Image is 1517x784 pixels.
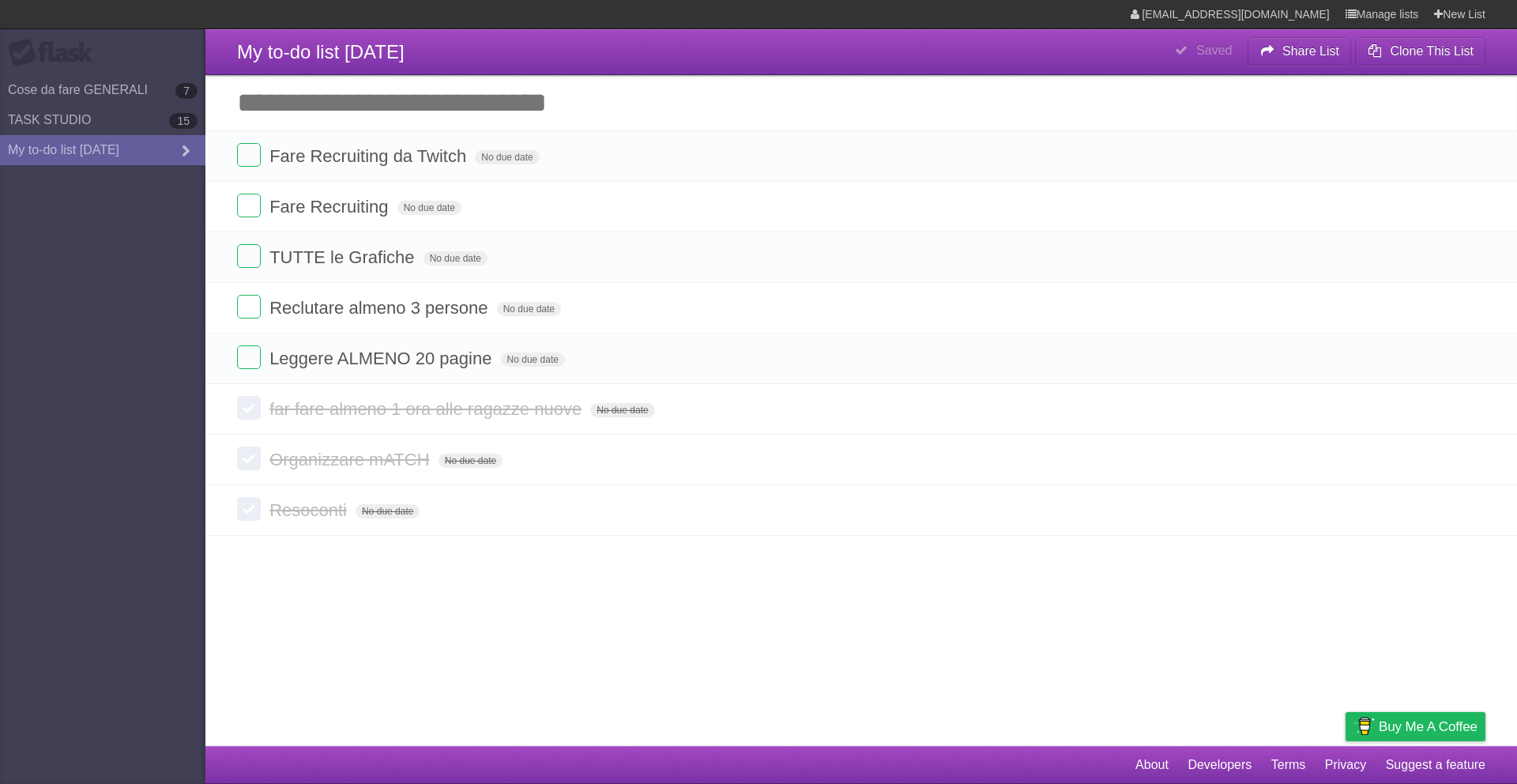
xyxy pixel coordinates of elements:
[1355,37,1485,66] button: Clone This List
[237,41,405,62] span: My to-do list [DATE]
[175,83,198,99] b: 7
[269,450,434,469] span: Organizzare mATCH
[237,194,261,217] label: Done
[8,39,103,67] div: Flask
[439,454,503,468] span: No due date
[1353,713,1375,740] img: Buy me a coffee
[269,349,495,368] span: Leggere ALMENO 20 pagine
[1379,713,1477,741] span: Buy me a coffee
[397,201,461,215] span: No due date
[1196,43,1232,57] b: Saved
[501,352,565,367] span: No due date
[1282,44,1339,58] b: Share List
[497,302,561,316] span: No due date
[269,197,392,217] span: Fare Recruiting
[1325,750,1366,780] a: Privacy
[423,251,487,266] span: No due date
[1386,750,1485,780] a: Suggest a feature
[1346,712,1485,741] a: Buy me a coffee
[237,295,261,318] label: Done
[1248,37,1352,66] button: Share List
[237,497,261,521] label: Done
[1188,750,1252,780] a: Developers
[269,247,418,267] span: TUTTE le Grafiche
[169,113,198,129] b: 15
[269,298,491,318] span: Reclutare almeno 3 persone
[590,403,654,417] span: No due date
[237,447,261,470] label: Done
[237,143,261,167] label: Done
[269,399,585,419] span: far fare almeno 1 ora alle ragazze nuove
[237,244,261,268] label: Done
[237,345,261,369] label: Done
[1135,750,1169,780] a: About
[237,396,261,420] label: Done
[1271,750,1306,780] a: Terms
[1390,44,1474,58] b: Clone This List
[269,500,351,520] span: Resoconti
[356,504,420,518] span: No due date
[475,150,539,164] span: No due date
[269,146,470,166] span: Fare Recruiting da Twitch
